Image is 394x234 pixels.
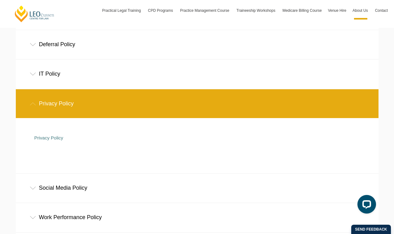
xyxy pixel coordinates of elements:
[16,30,379,59] div: Deferral Policy
[233,2,279,20] a: Traineeship Workshops
[16,89,379,118] div: Privacy Policy
[325,2,349,20] a: Venue Hire
[99,2,145,20] a: Practical Legal Training
[16,174,379,202] div: Social Media Policy
[145,2,177,20] a: CPD Programs
[372,2,391,20] a: Contact
[177,2,233,20] a: Practice Management Course
[16,60,379,88] div: IT Policy
[349,2,372,20] a: About Us
[16,203,379,232] div: Work Performance Policy
[14,5,55,23] a: [PERSON_NAME] Centre for Law
[279,2,325,20] a: Medicare Billing Course
[34,135,63,140] a: Privacy Policy
[352,192,379,219] iframe: LiveChat chat widget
